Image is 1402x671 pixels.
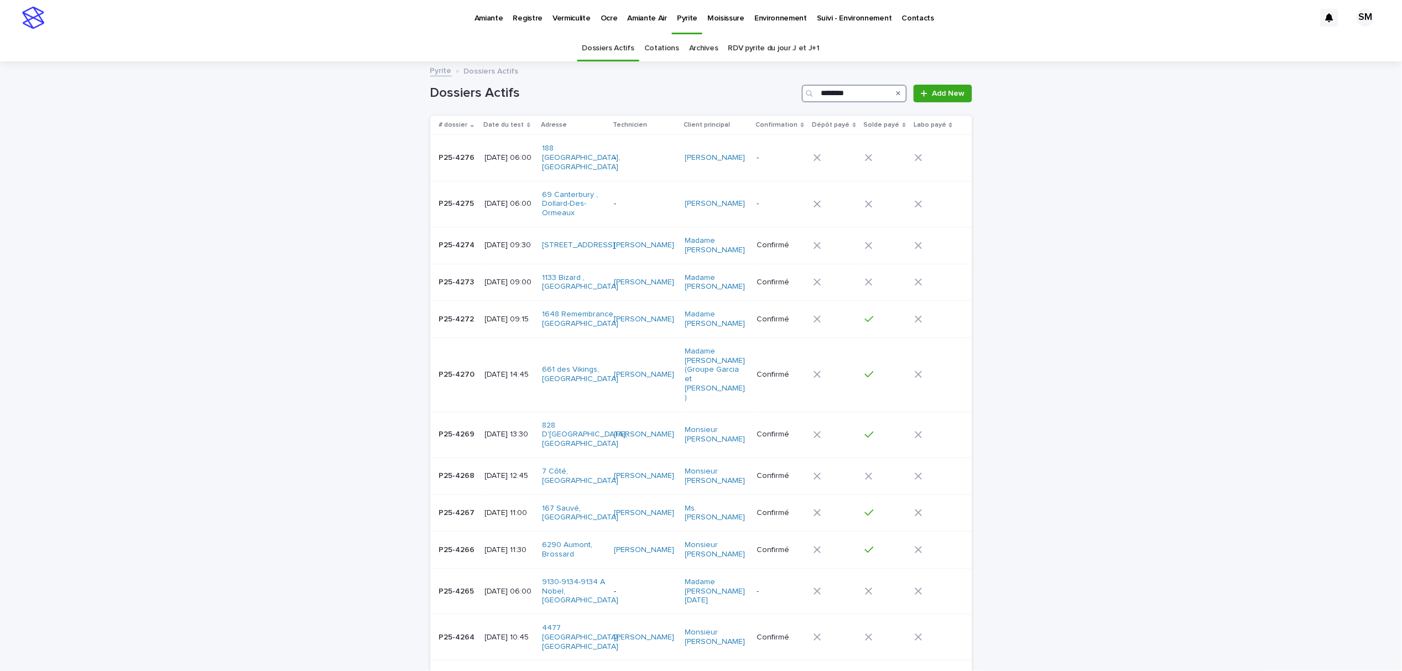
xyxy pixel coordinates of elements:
[430,64,452,76] a: Pyrite
[685,425,747,444] a: Monsieur [PERSON_NAME]
[485,633,534,642] p: [DATE] 10:45
[22,7,44,29] img: stacker-logo-s-only.png
[757,153,805,163] p: -
[685,540,747,559] a: Monsieur [PERSON_NAME]
[485,315,534,324] p: [DATE] 09:15
[685,578,747,605] a: Madame [PERSON_NAME][DATE]
[542,467,618,486] a: 7 Côté, [GEOGRAPHIC_DATA]
[542,421,627,449] a: 828 D'[GEOGRAPHIC_DATA], [GEOGRAPHIC_DATA]
[430,337,972,412] tr: P25-4270P25-4270 [DATE] 14:45661 des Vikings, [GEOGRAPHIC_DATA] [PERSON_NAME] Madame [PERSON_NAME...
[485,587,534,596] p: [DATE] 06:00
[1357,9,1374,27] div: SM
[430,301,972,338] tr: P25-4272P25-4272 [DATE] 09:151648 Remembrance, [GEOGRAPHIC_DATA] [PERSON_NAME] Madame [PERSON_NAM...
[614,199,675,209] p: -
[430,615,972,660] tr: P25-4264P25-4264 [DATE] 10:454477 [GEOGRAPHIC_DATA], [GEOGRAPHIC_DATA] [PERSON_NAME] Monsieur [PE...
[542,190,603,218] a: 69 Canterbury , Dollard-Des-Ormeaux
[485,508,534,518] p: [DATE] 11:00
[439,428,477,439] p: P25-4269
[685,504,747,523] a: Ms. [PERSON_NAME]
[485,153,534,163] p: [DATE] 06:00
[644,35,679,61] a: Cotations
[485,471,534,481] p: [DATE] 12:45
[932,90,965,97] span: Add New
[485,370,534,379] p: [DATE] 14:45
[757,278,805,287] p: Confirmé
[430,568,972,614] tr: P25-4265P25-4265 [DATE] 06:009130-9134-9134 A Nobel, [GEOGRAPHIC_DATA] -Madame [PERSON_NAME][DATE] -
[439,368,477,379] p: P25-4270
[485,278,534,287] p: [DATE] 09:00
[430,181,972,227] tr: P25-4275P25-4275 [DATE] 06:0069 Canterbury , Dollard-Des-Ormeaux -[PERSON_NAME] -
[542,365,618,384] a: 661 des Vikings, [GEOGRAPHIC_DATA]
[439,631,477,642] p: P25-4264
[685,347,747,403] a: Madame [PERSON_NAME] (Groupe Garcia et [PERSON_NAME] )
[757,370,805,379] p: Confirmé
[864,119,900,131] p: Solde payé
[914,119,946,131] p: Labo payé
[802,85,907,102] input: Search
[685,467,747,486] a: Monsieur [PERSON_NAME]
[439,119,468,131] p: # dossier
[542,623,620,651] a: 4477 [GEOGRAPHIC_DATA], [GEOGRAPHIC_DATA]
[614,508,674,518] a: [PERSON_NAME]
[485,241,534,250] p: [DATE] 09:30
[614,430,674,439] a: [PERSON_NAME]
[757,508,805,518] p: Confirmé
[542,578,618,605] a: 9130-9134-9134 A Nobel, [GEOGRAPHIC_DATA]
[614,633,674,642] a: [PERSON_NAME]
[439,469,477,481] p: P25-4268
[757,430,805,439] p: Confirmé
[689,35,718,61] a: Archives
[542,504,618,523] a: 167 Sauvé, [GEOGRAPHIC_DATA]
[439,543,477,555] p: P25-4266
[430,135,972,181] tr: P25-4276P25-4276 [DATE] 06:00188 [GEOGRAPHIC_DATA], [GEOGRAPHIC_DATA] -[PERSON_NAME] -
[430,85,798,101] h1: Dossiers Actifs
[613,119,647,131] p: Technicien
[614,153,675,163] p: -
[614,545,674,555] a: [PERSON_NAME]
[485,199,534,209] p: [DATE] 06:00
[614,241,674,250] a: [PERSON_NAME]
[542,273,618,292] a: 1133 Bizard , [GEOGRAPHIC_DATA]
[757,587,805,596] p: -
[614,370,674,379] a: [PERSON_NAME]
[685,273,747,292] a: Madame [PERSON_NAME]
[485,430,534,439] p: [DATE] 13:30
[914,85,972,102] a: Add New
[542,540,603,559] a: 6290 Aumont, Brossard
[614,278,674,287] a: [PERSON_NAME]
[464,64,519,76] p: Dossiers Actifs
[685,236,747,255] a: Madame [PERSON_NAME]
[757,633,805,642] p: Confirmé
[684,119,731,131] p: Client principal
[757,315,805,324] p: Confirmé
[685,310,747,329] a: Madame [PERSON_NAME]
[439,238,477,250] p: P25-4274
[685,199,746,209] a: [PERSON_NAME]
[757,471,805,481] p: Confirmé
[614,471,674,481] a: [PERSON_NAME]
[541,119,567,131] p: Adresse
[439,585,477,596] p: P25-4265
[757,545,805,555] p: Confirmé
[542,241,615,250] a: [STREET_ADDRESS]
[485,545,534,555] p: [DATE] 11:30
[430,412,972,457] tr: P25-4269P25-4269 [DATE] 13:30828 D'[GEOGRAPHIC_DATA], [GEOGRAPHIC_DATA] [PERSON_NAME] Monsieur [P...
[812,119,850,131] p: Dépôt payé
[430,227,972,264] tr: P25-4274P25-4274 [DATE] 09:30[STREET_ADDRESS] [PERSON_NAME] Madame [PERSON_NAME] Confirmé
[439,506,477,518] p: P25-4267
[430,457,972,495] tr: P25-4268P25-4268 [DATE] 12:457 Côté, [GEOGRAPHIC_DATA] [PERSON_NAME] Monsieur [PERSON_NAME] Confirmé
[439,151,477,163] p: P25-4276
[756,119,798,131] p: Confirmation
[542,310,618,329] a: 1648 Remembrance, [GEOGRAPHIC_DATA]
[728,35,820,61] a: RDV pyrite du jour J et J+1
[430,264,972,301] tr: P25-4273P25-4273 [DATE] 09:001133 Bizard , [GEOGRAPHIC_DATA] [PERSON_NAME] Madame [PERSON_NAME] C...
[484,119,524,131] p: Date du test
[685,153,746,163] a: [PERSON_NAME]
[614,587,675,596] p: -
[430,495,972,532] tr: P25-4267P25-4267 [DATE] 11:00167 Sauvé, [GEOGRAPHIC_DATA] [PERSON_NAME] Ms. [PERSON_NAME] Confirmé
[757,199,805,209] p: -
[542,144,620,171] a: 188 [GEOGRAPHIC_DATA], [GEOGRAPHIC_DATA]
[430,532,972,569] tr: P25-4266P25-4266 [DATE] 11:306290 Aumont, Brossard [PERSON_NAME] Monsieur [PERSON_NAME] Confirmé
[685,628,747,647] a: Monsieur [PERSON_NAME]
